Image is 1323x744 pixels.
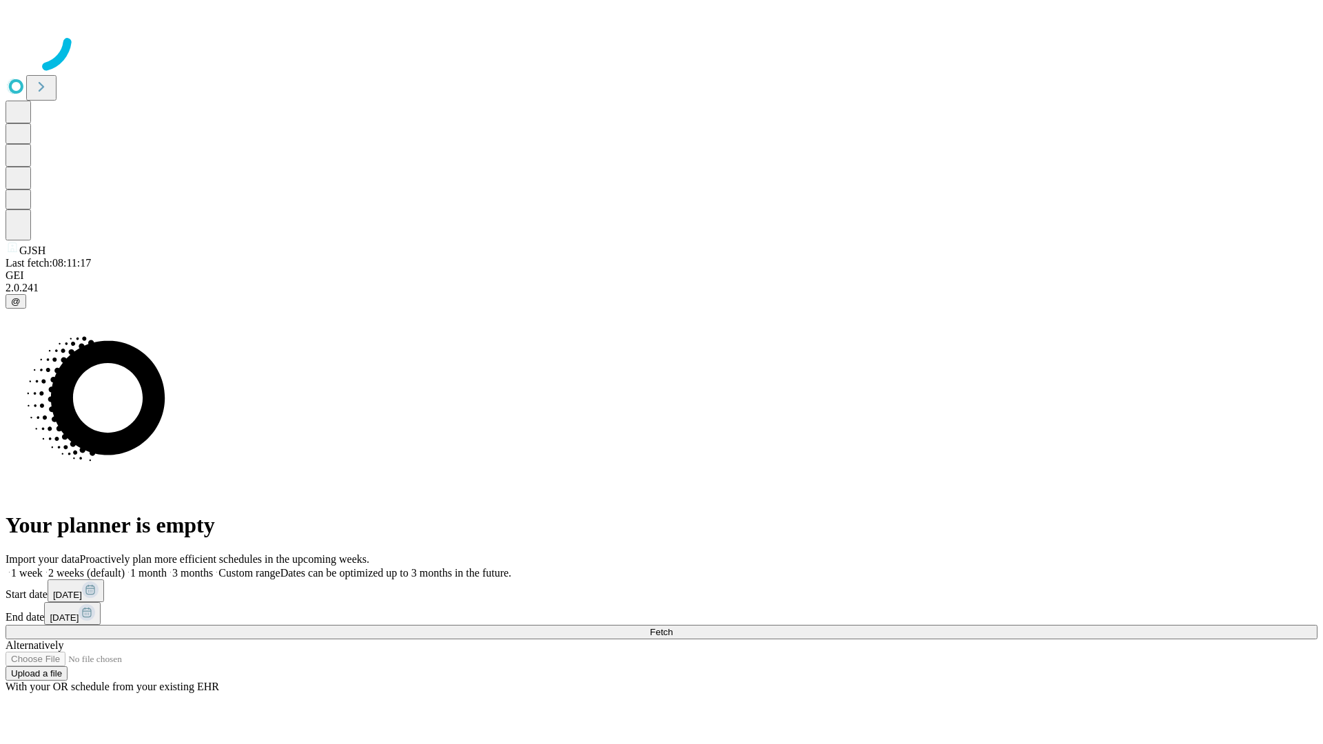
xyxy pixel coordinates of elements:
[19,245,45,256] span: GJSH
[6,282,1317,294] div: 2.0.241
[6,553,80,565] span: Import your data
[6,579,1317,602] div: Start date
[6,625,1317,639] button: Fetch
[44,602,101,625] button: [DATE]
[172,567,213,579] span: 3 months
[218,567,280,579] span: Custom range
[6,602,1317,625] div: End date
[6,681,219,692] span: With your OR schedule from your existing EHR
[53,590,82,600] span: [DATE]
[48,567,125,579] span: 2 weeks (default)
[6,294,26,309] button: @
[6,257,91,269] span: Last fetch: 08:11:17
[11,567,43,579] span: 1 week
[50,612,79,623] span: [DATE]
[650,627,673,637] span: Fetch
[6,513,1317,538] h1: Your planner is empty
[48,579,104,602] button: [DATE]
[11,296,21,307] span: @
[6,639,63,651] span: Alternatively
[6,269,1317,282] div: GEI
[130,567,167,579] span: 1 month
[6,666,68,681] button: Upload a file
[80,553,369,565] span: Proactively plan more efficient schedules in the upcoming weeks.
[280,567,511,579] span: Dates can be optimized up to 3 months in the future.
